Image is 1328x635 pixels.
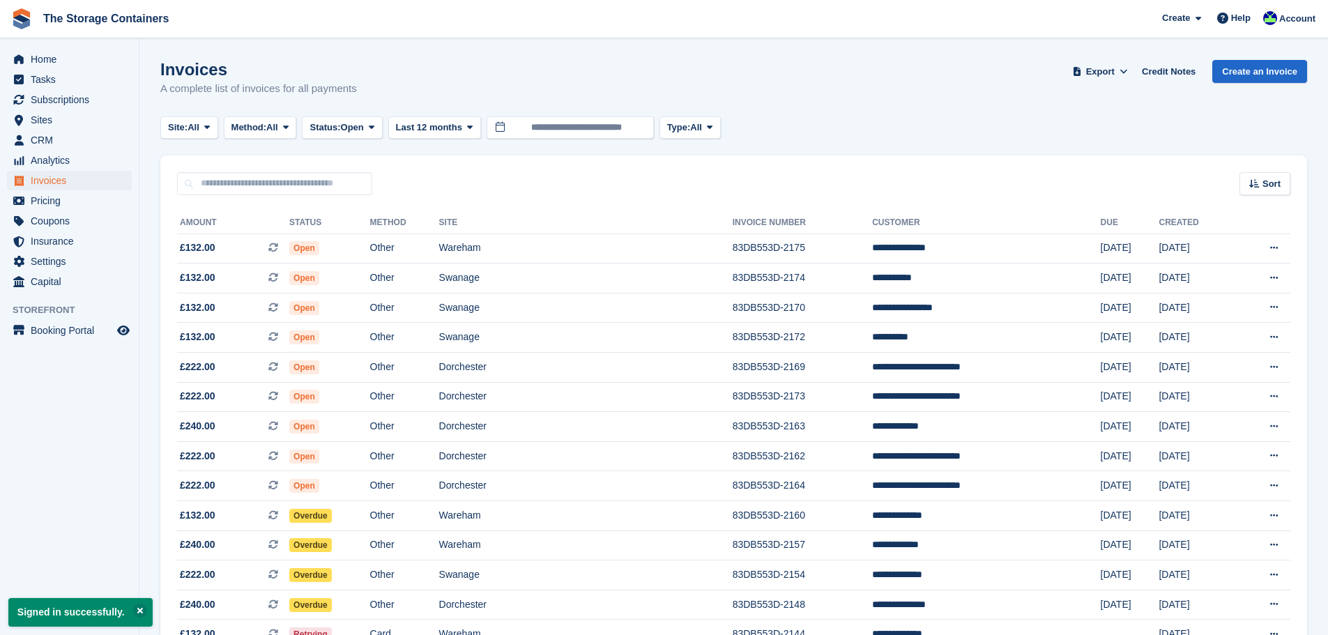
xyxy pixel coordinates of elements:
[180,240,215,255] span: £132.00
[733,212,873,234] th: Invoice Number
[7,49,132,69] a: menu
[1101,441,1159,471] td: [DATE]
[1101,412,1159,442] td: [DATE]
[733,263,873,293] td: 83DB553D-2174
[370,263,439,293] td: Other
[31,49,114,69] span: Home
[439,293,733,323] td: Swanage
[13,303,139,317] span: Storefront
[180,567,215,582] span: £222.00
[289,301,319,315] span: Open
[370,353,439,383] td: Other
[7,151,132,170] a: menu
[1263,11,1277,25] img: Stacy Williams
[7,321,132,340] a: menu
[11,8,32,29] img: stora-icon-8386f47178a22dfd0bd8f6a31ec36ba5ce8667c1dd55bd0f319d3a0aa187defe.svg
[1159,471,1235,501] td: [DATE]
[180,270,215,285] span: £132.00
[31,151,114,170] span: Analytics
[7,171,132,190] a: menu
[289,360,319,374] span: Open
[231,121,267,135] span: Method:
[31,191,114,211] span: Pricing
[439,412,733,442] td: Dorchester
[439,590,733,620] td: Dorchester
[439,471,733,501] td: Dorchester
[31,252,114,271] span: Settings
[180,597,215,612] span: £240.00
[1101,530,1159,560] td: [DATE]
[31,211,114,231] span: Coupons
[1101,382,1159,412] td: [DATE]
[177,212,289,234] th: Amount
[302,116,382,139] button: Status: Open
[1279,12,1315,26] span: Account
[224,116,297,139] button: Method: All
[872,212,1100,234] th: Customer
[8,598,153,627] p: Signed in successfully.
[180,360,215,374] span: £222.00
[733,530,873,560] td: 83DB553D-2157
[1101,212,1159,234] th: Due
[370,560,439,590] td: Other
[31,231,114,251] span: Insurance
[733,590,873,620] td: 83DB553D-2148
[188,121,199,135] span: All
[7,231,132,251] a: menu
[289,509,332,523] span: Overdue
[370,441,439,471] td: Other
[1159,212,1235,234] th: Created
[289,390,319,404] span: Open
[180,300,215,315] span: £132.00
[1101,323,1159,353] td: [DATE]
[733,501,873,531] td: 83DB553D-2160
[160,60,357,79] h1: Invoices
[1159,382,1235,412] td: [DATE]
[733,382,873,412] td: 83DB553D-2173
[1159,530,1235,560] td: [DATE]
[439,382,733,412] td: Dorchester
[1159,323,1235,353] td: [DATE]
[1159,293,1235,323] td: [DATE]
[439,501,733,531] td: Wareham
[370,501,439,531] td: Other
[1136,60,1201,83] a: Credit Notes
[439,353,733,383] td: Dorchester
[7,211,132,231] a: menu
[31,321,114,340] span: Booking Portal
[180,330,215,344] span: £132.00
[31,272,114,291] span: Capital
[439,323,733,353] td: Swanage
[310,121,340,135] span: Status:
[733,323,873,353] td: 83DB553D-2172
[733,353,873,383] td: 83DB553D-2169
[1101,560,1159,590] td: [DATE]
[733,293,873,323] td: 83DB553D-2170
[439,530,733,560] td: Wareham
[31,130,114,150] span: CRM
[7,70,132,89] a: menu
[180,478,215,493] span: £222.00
[439,263,733,293] td: Swanage
[289,479,319,493] span: Open
[1159,234,1235,263] td: [DATE]
[1159,263,1235,293] td: [DATE]
[439,441,733,471] td: Dorchester
[1159,590,1235,620] td: [DATE]
[1159,353,1235,383] td: [DATE]
[667,121,691,135] span: Type:
[1101,263,1159,293] td: [DATE]
[439,234,733,263] td: Wareham
[1069,60,1131,83] button: Export
[289,538,332,552] span: Overdue
[289,271,319,285] span: Open
[7,252,132,271] a: menu
[31,70,114,89] span: Tasks
[1101,293,1159,323] td: [DATE]
[370,293,439,323] td: Other
[289,568,332,582] span: Overdue
[180,419,215,434] span: £240.00
[733,412,873,442] td: 83DB553D-2163
[289,598,332,612] span: Overdue
[1159,412,1235,442] td: [DATE]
